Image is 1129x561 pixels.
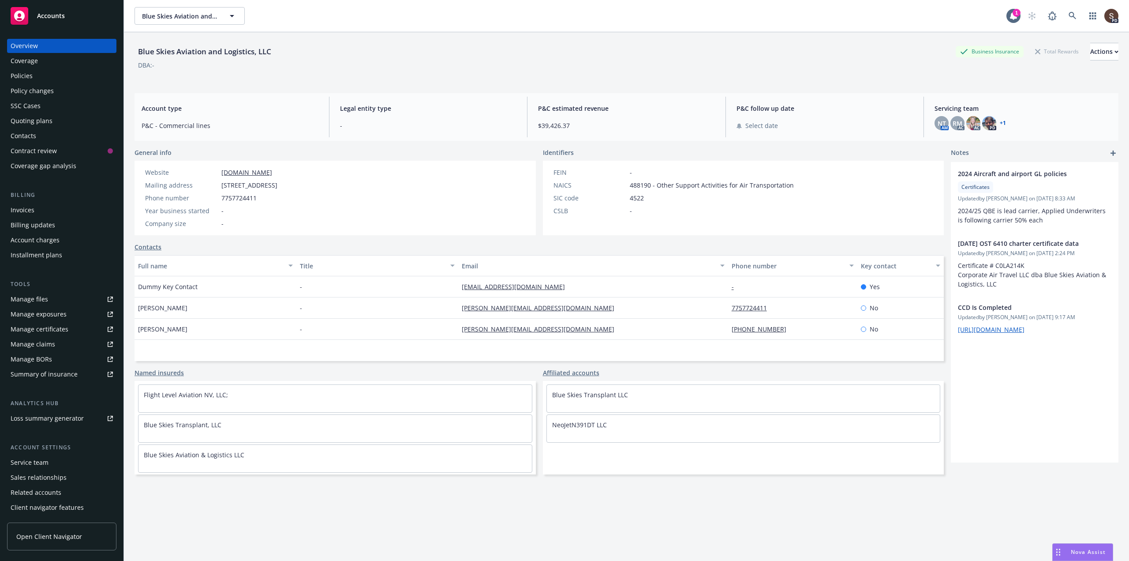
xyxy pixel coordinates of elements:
[7,443,116,452] div: Account settings
[958,239,1088,248] span: [DATE] OST 6410 charter certificate data
[7,411,116,425] a: Loss summary generator
[7,471,116,485] a: Sales relationships
[935,104,1111,113] span: Servicing team
[221,219,224,228] span: -
[11,203,34,217] div: Invoices
[982,116,996,130] img: photo
[956,46,1024,57] div: Business Insurance
[340,121,517,130] span: -
[7,322,116,336] a: Manage certificates
[7,337,116,351] a: Manage claims
[16,532,82,541] span: Open Client Navigator
[1023,7,1041,25] a: Start snowing
[138,261,283,271] div: Full name
[138,303,187,313] span: [PERSON_NAME]
[145,206,218,215] div: Year business started
[630,181,794,190] span: 488190 - Other Support Activities for Air Transportation
[11,337,55,351] div: Manage claims
[553,181,626,190] div: NAICS
[951,232,1118,296] div: [DATE] OST 6410 charter certificate dataUpdatedby [PERSON_NAME] on [DATE] 2:24 PMCertificate # C0...
[1064,7,1081,25] a: Search
[135,7,245,25] button: Blue Skies Aviation and Logistics, LLC
[951,148,969,158] span: Notes
[145,219,218,228] div: Company size
[538,104,715,113] span: P&C estimated revenue
[870,303,878,313] span: No
[135,255,296,276] button: Full name
[958,195,1111,203] span: Updated by [PERSON_NAME] on [DATE] 8:33 AM
[1052,543,1113,561] button: Nova Assist
[7,233,116,247] a: Account charges
[732,261,845,271] div: Phone number
[958,169,1088,178] span: 2024 Aircraft and airport GL policies
[11,233,60,247] div: Account charges
[221,168,272,177] a: [DOMAIN_NAME]
[953,119,962,128] span: RM
[11,501,84,515] div: Client navigator features
[7,54,116,68] a: Coverage
[221,206,224,215] span: -
[11,99,41,113] div: SSC Cases
[11,367,78,381] div: Summary of insurance
[958,207,1107,224] span: 2024/25 QBE is lead carrier, Applied Underwriters is following carrier 50% each
[630,193,644,203] span: 4522
[732,304,774,312] a: 7757724411
[7,218,116,232] a: Billing updates
[11,322,68,336] div: Manage certificates
[7,114,116,128] a: Quoting plans
[1000,120,1006,126] a: +1
[7,159,116,173] a: Coverage gap analysis
[870,282,880,291] span: Yes
[7,191,116,200] div: Billing
[11,352,52,366] div: Manage BORs
[7,69,116,83] a: Policies
[11,129,36,143] div: Contacts
[870,324,878,334] span: No
[543,148,574,157] span: Identifiers
[1084,7,1102,25] a: Switch app
[138,282,198,291] span: Dummy Key Contact
[7,144,116,158] a: Contract review
[7,307,116,321] a: Manage exposures
[11,292,48,306] div: Manage files
[221,181,277,190] span: [STREET_ADDRESS]
[135,242,161,252] a: Contacts
[142,104,318,113] span: Account type
[1104,9,1118,23] img: photo
[961,183,990,191] span: Certificates
[7,399,116,408] div: Analytics hub
[1013,9,1021,17] div: 1
[736,104,913,113] span: P&C follow up date
[7,280,116,289] div: Tools
[7,248,116,262] a: Installment plans
[1031,46,1083,57] div: Total Rewards
[462,304,621,312] a: [PERSON_NAME][EMAIL_ADDRESS][DOMAIN_NAME]
[462,282,572,291] a: [EMAIL_ADDRESS][DOMAIN_NAME]
[7,39,116,53] a: Overview
[958,303,1088,312] span: CCD Is Completed
[958,261,1111,289] p: Certificate # C0LA214K Corporate Air Travel LLC dba Blue Skies Aviation & Logistics, LLC
[221,193,257,203] span: 7757724411
[7,367,116,381] a: Summary of insurance
[37,12,65,19] span: Accounts
[300,324,302,334] span: -
[458,255,728,276] button: Email
[300,282,302,291] span: -
[135,148,172,157] span: General info
[630,168,632,177] span: -
[7,352,116,366] a: Manage BORs
[11,456,49,470] div: Service team
[958,313,1111,321] span: Updated by [PERSON_NAME] on [DATE] 9:17 AM
[543,368,599,377] a: Affiliated accounts
[1090,43,1118,60] button: Actions
[142,11,218,21] span: Blue Skies Aviation and Logistics, LLC
[1043,7,1061,25] a: Report a Bug
[144,421,221,429] a: Blue Skies Transplant, LLC
[11,159,76,173] div: Coverage gap analysis
[966,116,980,130] img: photo
[7,501,116,515] a: Client navigator features
[732,325,793,333] a: [PHONE_NUMBER]
[138,60,154,70] div: DBA: -
[11,39,38,53] div: Overview
[732,282,741,291] a: -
